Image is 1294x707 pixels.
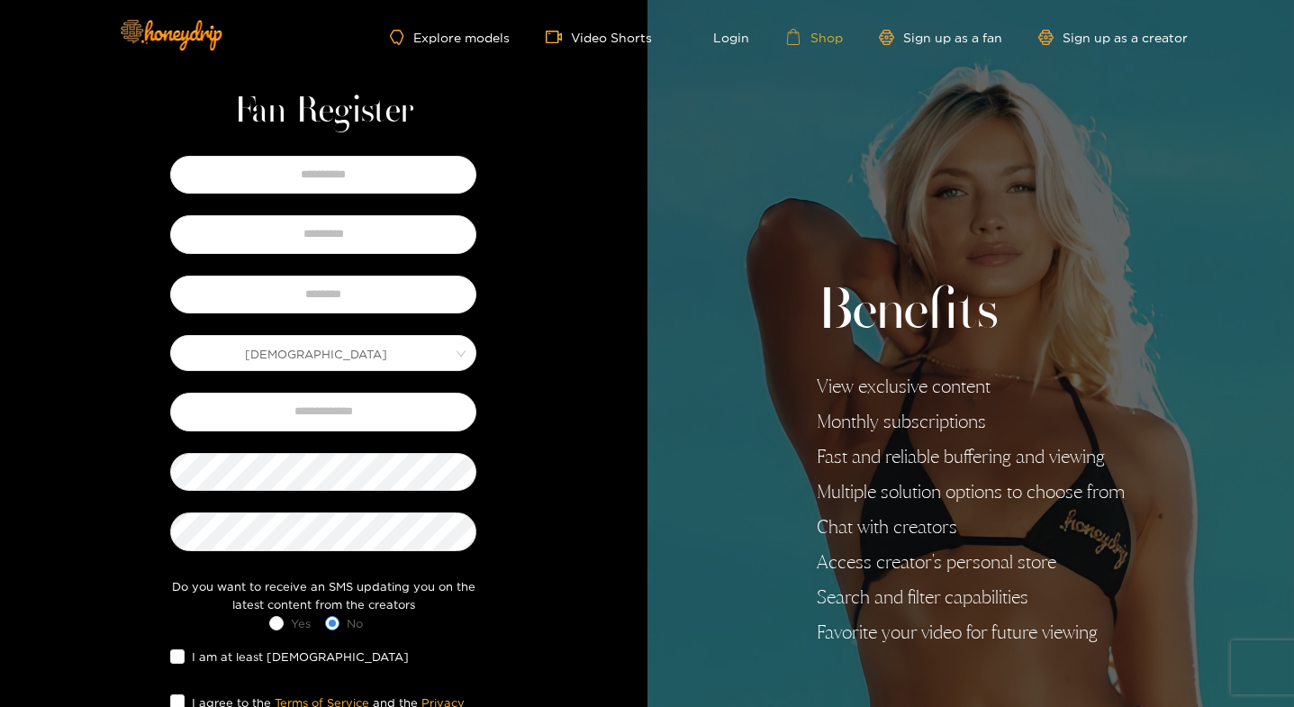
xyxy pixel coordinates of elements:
li: Search and filter capabilities [817,586,1125,608]
li: Access creator's personal store [817,551,1125,573]
a: Sign up as a fan [879,30,1002,45]
a: Video Shorts [546,29,652,45]
span: video-camera [546,29,571,45]
li: View exclusive content [817,376,1125,397]
a: Login [688,29,749,45]
li: Favorite your video for future viewing [817,621,1125,643]
a: Explore models [390,30,509,45]
li: Chat with creators [817,516,1125,538]
li: Fast and reliable buffering and viewing [817,446,1125,467]
h2: Benefits [817,278,1125,347]
a: Shop [785,29,843,45]
a: Sign up as a creator [1038,30,1188,45]
h1: Fan Register [234,90,413,133]
li: Monthly subscriptions [817,411,1125,432]
div: Do you want to receive an SMS updating you on the latest content from the creators [166,577,481,614]
span: Male [171,340,475,366]
span: Yes [284,614,318,632]
li: Multiple solution options to choose from [817,481,1125,503]
span: I am at least [DEMOGRAPHIC_DATA] [185,648,416,666]
span: No [339,614,370,632]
